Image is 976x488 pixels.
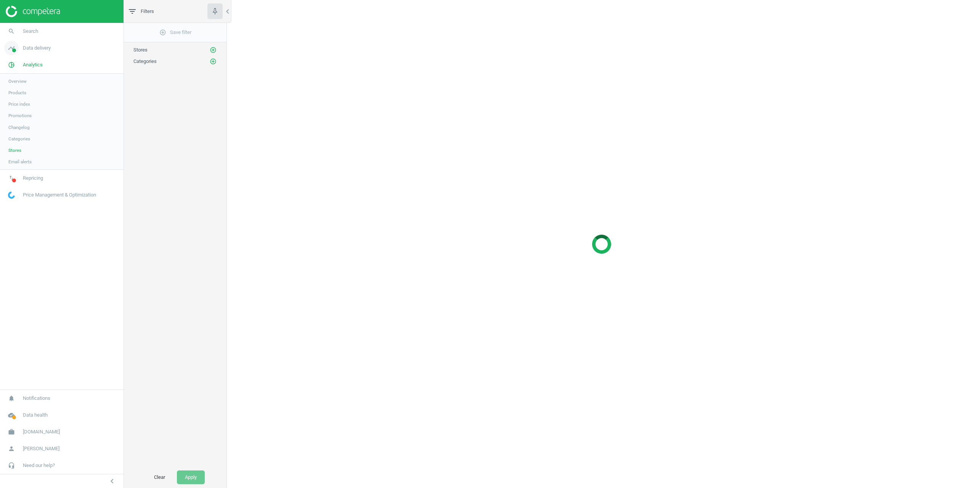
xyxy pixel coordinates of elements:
span: Stores [133,47,148,53]
span: Repricing [23,175,43,182]
button: chevron_left [103,476,122,486]
i: chevron_left [223,7,232,16]
i: pie_chart_outlined [4,58,19,72]
button: add_circle_outline [209,46,217,54]
button: add_circle_outlineSave filter [124,25,226,40]
button: Apply [177,470,205,484]
span: Search [23,28,38,35]
i: search [4,24,19,39]
i: chevron_left [108,477,117,486]
span: Filters [141,8,154,15]
span: Categories [8,136,30,142]
i: notifications [4,391,19,406]
span: Stores [8,147,21,153]
button: add_circle_outline [209,58,217,65]
span: Email alerts [8,159,32,165]
i: add_circle_outline [210,47,217,53]
span: Analytics [23,61,43,68]
i: cloud_done [4,408,19,422]
span: Price index [8,101,30,107]
span: Products [8,90,26,96]
span: Save filter [159,29,191,36]
span: Notifications [23,395,50,402]
button: Clear [146,470,173,484]
span: Price Management & Optimization [23,192,96,198]
span: Data delivery [23,45,51,52]
i: headset_mic [4,458,19,473]
span: [PERSON_NAME] [23,445,59,452]
i: person [4,441,19,456]
img: ajHJNr6hYgQAAAAASUVORK5CYII= [6,6,60,17]
i: swap_vert [4,171,19,185]
i: filter_list [128,7,137,16]
span: Promotions [8,113,32,119]
i: add_circle_outline [159,29,166,36]
i: timeline [4,41,19,55]
span: Data health [23,412,48,419]
span: [DOMAIN_NAME] [23,428,60,435]
img: wGWNvw8QSZomAAAAABJRU5ErkJggg== [8,192,15,199]
span: Need our help? [23,462,55,469]
i: add_circle_outline [210,58,217,65]
span: Overview [8,78,27,84]
span: Changelog [8,124,30,130]
i: work [4,425,19,439]
span: Categories [133,58,157,64]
